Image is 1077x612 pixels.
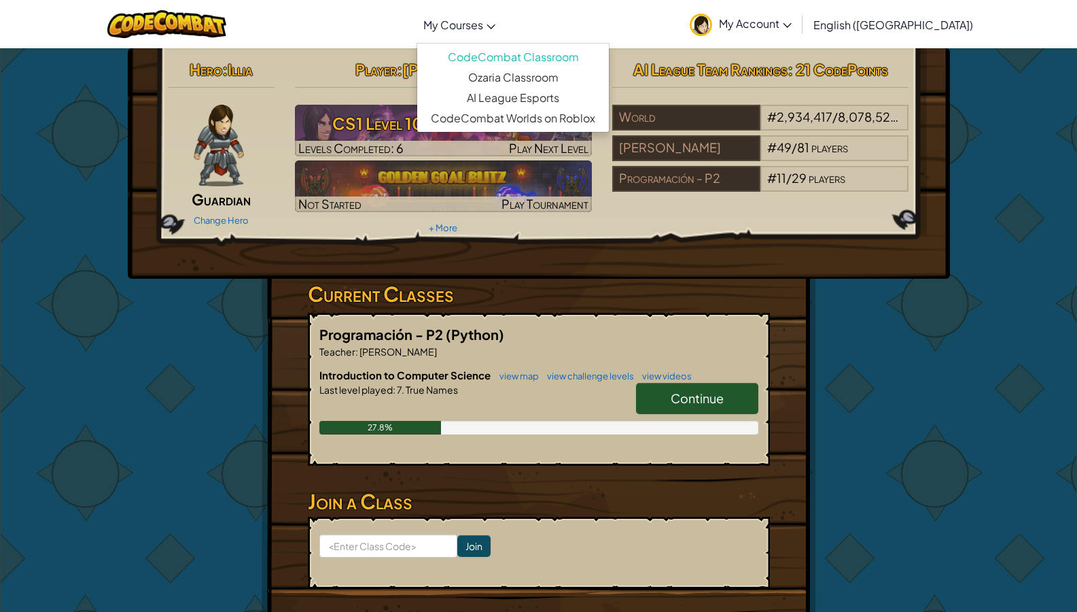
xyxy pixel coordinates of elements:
[493,371,539,381] a: view map
[417,67,609,88] a: Ozaria Classroom
[612,105,760,131] div: World
[832,109,838,124] span: /
[417,47,609,67] a: CodeCombat Classroom
[612,166,760,192] div: Programación - P2
[900,109,936,124] span: players
[417,108,609,129] a: CodeCombat Worlds on Roblox
[319,369,493,381] span: Introduction to Computer Science
[501,196,588,211] span: Play Tournament
[788,60,888,79] span: : 21 CodePoints
[397,60,402,79] span: :
[298,196,361,211] span: Not Started
[295,108,592,139] h3: CS1 Level 10: Cell Commentary
[540,371,634,381] a: view challenge levels
[767,139,777,155] span: #
[308,486,770,517] h3: Join a Class
[635,371,692,381] a: view videos
[298,140,404,156] span: Levels Completed: 6
[194,105,243,186] img: guardian-pose.png
[509,140,588,156] span: Play Next Level
[811,139,848,155] span: players
[228,60,253,79] span: Illia
[777,139,792,155] span: 49
[319,534,457,558] input: <Enter Class Code>
[777,109,832,124] span: 2,934,417
[813,18,973,32] span: English ([GEOGRAPHIC_DATA])
[807,6,980,43] a: English ([GEOGRAPHIC_DATA])
[295,160,592,212] a: Not StartedPlay Tournament
[355,60,397,79] span: Player
[295,105,592,156] a: Play Next Level
[809,170,845,186] span: players
[457,535,491,557] input: Join
[446,326,504,343] span: (Python)
[690,14,712,36] img: avatar
[838,109,898,124] span: 8,078,526
[319,345,355,358] span: Teacher
[404,384,458,396] span: True Names
[767,170,777,186] span: #
[319,421,442,435] div: 27.8%
[633,60,788,79] span: AI League Team Rankings
[767,109,777,124] span: #
[792,139,797,155] span: /
[192,190,251,209] span: Guardian
[417,6,502,43] a: My Courses
[222,60,228,79] span: :
[319,326,446,343] span: Programación - P2
[295,160,592,212] img: Golden Goal
[402,60,531,79] span: [PERSON_NAME]
[683,3,798,46] a: My Account
[777,170,786,186] span: 11
[308,279,770,309] h3: Current Classes
[612,148,909,164] a: [PERSON_NAME]#49/81players
[393,384,395,396] span: :
[671,390,724,406] span: Continue
[358,345,437,358] span: [PERSON_NAME]
[194,215,249,226] a: Change Hero
[792,170,807,186] span: 29
[107,10,226,38] img: CodeCombat logo
[395,384,404,396] span: 7.
[423,18,483,32] span: My Courses
[719,16,792,31] span: My Account
[612,179,909,194] a: Programación - P2#11/29players
[797,139,809,155] span: 81
[295,105,592,156] img: CS1 Level 10: Cell Commentary
[786,170,792,186] span: /
[355,345,358,358] span: :
[417,88,609,108] a: AI League Esports
[612,135,760,161] div: [PERSON_NAME]
[612,118,909,133] a: World#2,934,417/8,078,526players
[429,222,457,233] a: + More
[190,60,222,79] span: Hero
[319,384,393,396] span: Last level played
